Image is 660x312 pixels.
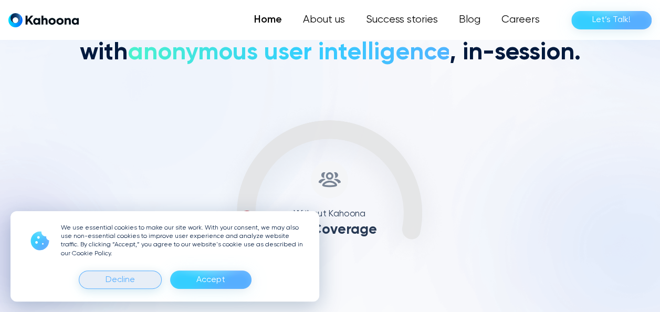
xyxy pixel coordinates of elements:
[79,271,162,289] div: Decline
[244,9,292,30] a: Home
[292,9,355,30] a: About us
[196,272,225,288] div: Accept
[106,272,135,288] div: Decline
[491,9,550,30] a: Careers
[592,12,631,28] div: Let’s Talk!
[355,9,448,30] a: Success stories
[170,271,252,289] div: Accept
[571,11,652,29] a: Let’s Talk!
[33,15,627,66] h2: Capture the full value of of your website visitors with , in-session.
[8,13,79,28] a: home
[61,224,307,258] p: We use essential cookies to make our site work. With your consent, we may also use non-essential ...
[127,40,449,65] span: anonymous user intelligence
[448,9,491,30] a: Blog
